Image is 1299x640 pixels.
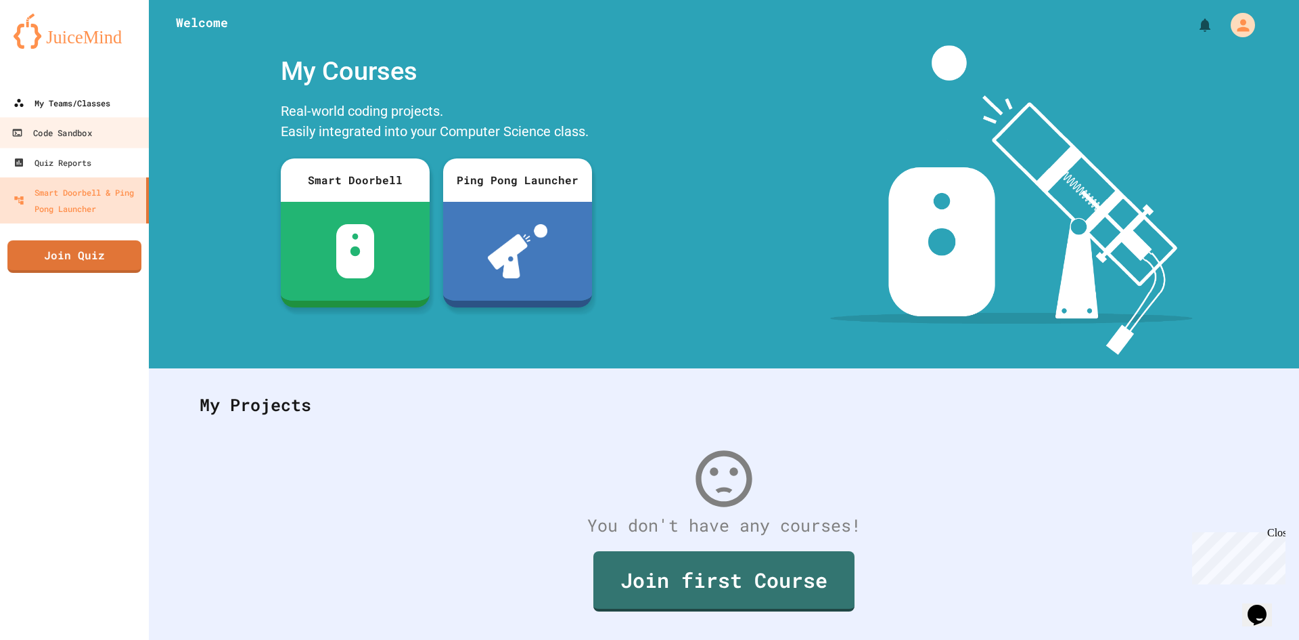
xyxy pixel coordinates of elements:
div: My Notifications [1172,14,1216,37]
iframe: chat widget [1187,527,1285,584]
div: My Courses [274,45,599,98]
a: Join Quiz [7,240,141,273]
div: My Projects [186,379,1262,431]
a: Join first Course [593,551,854,612]
img: logo-orange.svg [14,14,135,49]
div: Code Sandbox [12,125,91,142]
div: Smart Doorbell [281,158,430,202]
div: Chat with us now!Close [5,5,93,86]
div: You don't have any courses! [186,513,1262,538]
iframe: chat widget [1242,586,1285,626]
div: Quiz Reports [14,154,91,171]
div: My Account [1216,9,1258,41]
img: sdb-white.svg [336,224,375,278]
img: banner-image-my-projects.png [830,45,1193,355]
img: ppl-with-ball.png [488,224,548,278]
div: Real-world coding projects. Easily integrated into your Computer Science class. [274,98,599,148]
div: Ping Pong Launcher [443,158,592,202]
div: My Teams/Classes [14,95,110,111]
div: Smart Doorbell & Ping Pong Launcher [14,184,141,217]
